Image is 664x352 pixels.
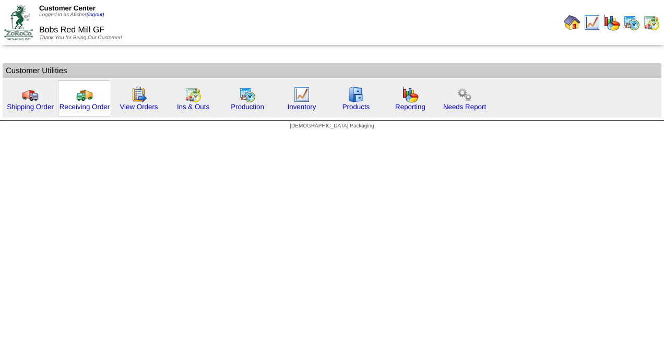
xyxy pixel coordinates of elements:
[288,103,316,111] a: Inventory
[177,103,209,111] a: Ins & Outs
[39,35,122,41] span: Thank You for Being Our Customer!
[395,103,425,111] a: Reporting
[60,103,110,111] a: Receiving Order
[76,86,93,103] img: truck2.gif
[584,14,600,31] img: line_graph.gif
[443,103,486,111] a: Needs Report
[231,103,264,111] a: Production
[564,14,580,31] img: home.gif
[39,12,104,18] span: Logged in as Afisher
[39,4,96,12] span: Customer Center
[456,86,473,103] img: workflow.png
[402,86,419,103] img: graph.gif
[4,5,33,40] img: ZoRoCo_Logo(Green%26Foil)%20jpg.webp
[87,12,104,18] a: (logout)
[7,103,54,111] a: Shipping Order
[3,63,661,78] td: Customer Utilities
[239,86,256,103] img: calendarprod.gif
[120,103,158,111] a: View Orders
[39,26,104,34] span: Bobs Red Mill GF
[22,86,39,103] img: truck.gif
[131,86,147,103] img: workorder.gif
[623,14,640,31] img: calendarprod.gif
[293,86,310,103] img: line_graph.gif
[290,123,374,129] span: [DEMOGRAPHIC_DATA] Packaging
[342,103,370,111] a: Products
[185,86,201,103] img: calendarinout.gif
[603,14,620,31] img: graph.gif
[348,86,364,103] img: cabinet.gif
[643,14,660,31] img: calendarinout.gif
